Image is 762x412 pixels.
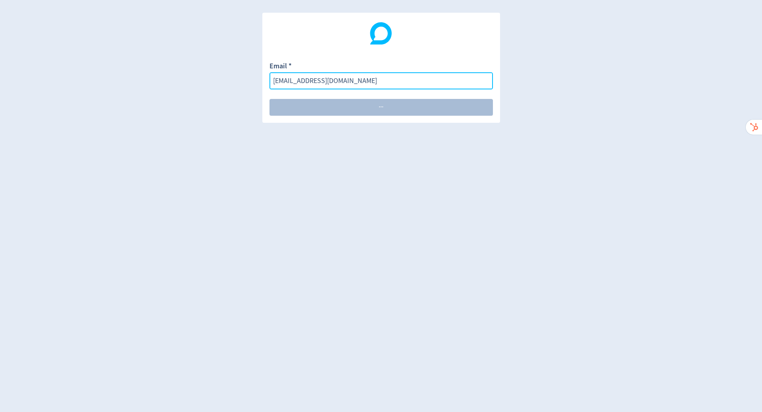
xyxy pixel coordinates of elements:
label: Email * [269,61,292,72]
span: · [382,104,383,111]
span: · [380,104,382,111]
img: Digivizer Logo [370,22,392,44]
span: · [379,104,380,111]
button: ··· [269,99,493,116]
